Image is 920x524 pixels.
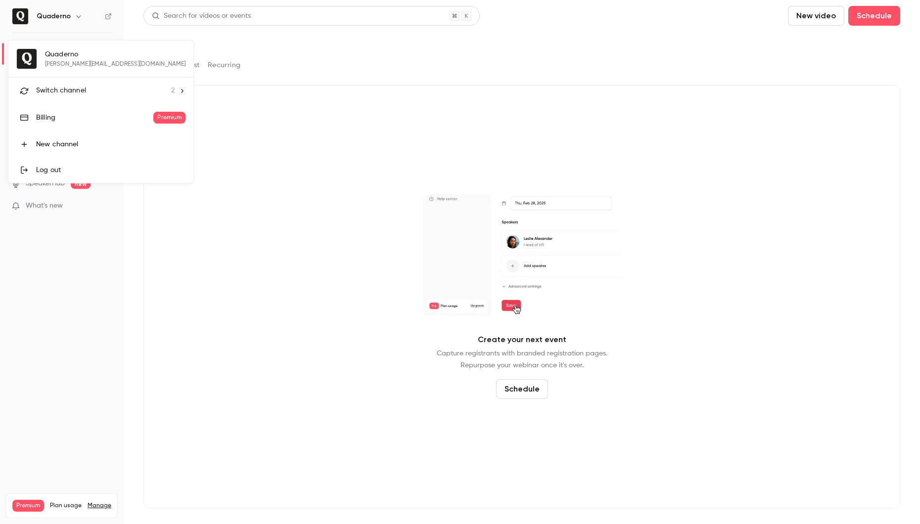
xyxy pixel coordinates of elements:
[153,112,185,124] span: Premium
[36,113,153,123] div: Billing
[36,165,185,175] div: Log out
[36,139,185,149] div: New channel
[171,86,175,96] span: 2
[36,86,86,96] span: Switch channel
